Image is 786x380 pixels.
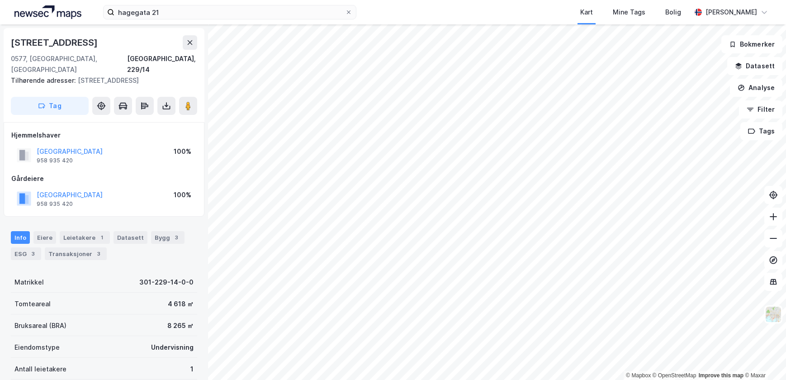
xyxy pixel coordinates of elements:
[151,342,194,353] div: Undervisning
[741,337,786,380] div: Kontrollprogram for chat
[580,7,593,18] div: Kart
[11,75,190,86] div: [STREET_ADDRESS]
[11,53,127,75] div: 0577, [GEOGRAPHIC_DATA], [GEOGRAPHIC_DATA]
[114,5,345,19] input: Søk på adresse, matrikkel, gårdeiere, leietakere eller personer
[765,306,782,323] img: Z
[37,200,73,208] div: 958 935 420
[11,35,99,50] div: [STREET_ADDRESS]
[699,372,743,379] a: Improve this map
[174,190,191,200] div: 100%
[37,157,73,164] div: 958 935 420
[60,231,110,244] div: Leietakere
[727,57,782,75] button: Datasett
[721,35,782,53] button: Bokmerker
[28,249,38,258] div: 3
[741,337,786,380] iframe: Chat Widget
[174,146,191,157] div: 100%
[190,364,194,375] div: 1
[11,173,197,184] div: Gårdeiere
[14,342,60,353] div: Eiendomstype
[127,53,197,75] div: [GEOGRAPHIC_DATA], 229/14
[613,7,645,18] div: Mine Tags
[665,7,681,18] div: Bolig
[706,7,757,18] div: [PERSON_NAME]
[626,372,651,379] a: Mapbox
[14,299,51,309] div: Tomteareal
[653,372,696,379] a: OpenStreetMap
[14,277,44,288] div: Matrikkel
[739,100,782,119] button: Filter
[14,320,66,331] div: Bruksareal (BRA)
[114,231,147,244] div: Datasett
[168,299,194,309] div: 4 618 ㎡
[14,5,81,19] img: logo.a4113a55bc3d86da70a041830d287a7e.svg
[139,277,194,288] div: 301-229-14-0-0
[33,231,56,244] div: Eiere
[167,320,194,331] div: 8 265 ㎡
[11,247,41,260] div: ESG
[97,233,106,242] div: 1
[172,233,181,242] div: 3
[14,364,66,375] div: Antall leietakere
[11,130,197,141] div: Hjemmelshaver
[11,231,30,244] div: Info
[740,122,782,140] button: Tags
[151,231,185,244] div: Bygg
[11,76,78,84] span: Tilhørende adresser:
[730,79,782,97] button: Analyse
[11,97,89,115] button: Tag
[94,249,103,258] div: 3
[45,247,107,260] div: Transaksjoner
